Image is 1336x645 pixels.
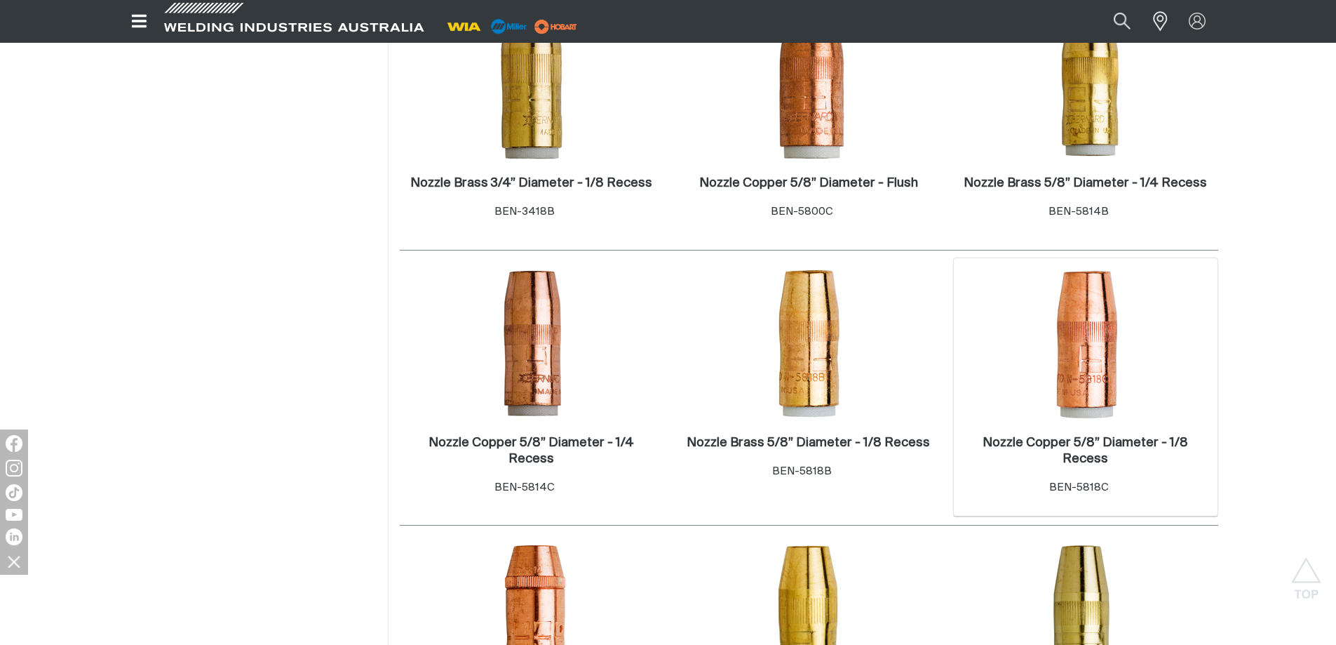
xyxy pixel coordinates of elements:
img: Nozzle Copper 5/8” Diameter - Flush [734,9,884,159]
span: BEN-5814B [1048,206,1109,217]
h2: Nozzle Copper 5/8” Diameter - 1/8 Recess [983,437,1188,465]
img: Nozzle Brass 5/8” Diameter - 1/8 Recess [734,269,884,419]
h2: Nozzle Brass 3/4” Diameter - 1/8 Recess [410,177,652,189]
a: Nozzle Copper 5/8” Diameter - 1/8 Recess [961,435,1211,467]
a: Nozzle Copper 5/8” Diameter - Flush [699,175,918,192]
span: BEN-5818C [1049,482,1109,493]
h2: Nozzle Copper 5/8” Diameter - Flush [699,177,918,189]
button: Scroll to top [1290,557,1322,589]
a: Nozzle Copper 5/8” Diameter - 1/4 Recess [407,435,657,467]
img: Nozzle Copper 5/8” Diameter - 1/4 Recess [457,269,607,419]
span: BEN-5800C [771,206,833,217]
a: miller [530,21,581,32]
a: Nozzle Brass 3/4” Diameter - 1/8 Recess [410,175,652,192]
h2: Nozzle Brass 5/8” Diameter - 1/4 Recess [964,177,1207,189]
a: Nozzle Brass 5/8” Diameter - 1/8 Recess [687,435,930,451]
img: hide socials [2,550,26,573]
button: Search products [1098,6,1146,37]
input: Product name or item number... [1080,6,1145,37]
a: Nozzle Brass 5/8” Diameter - 1/4 Recess [964,175,1207,192]
img: Instagram [6,460,22,477]
img: Nozzle Copper 5/8” Diameter - 1/8 Recess [1011,269,1161,419]
span: BEN-3418B [494,206,555,217]
h2: Nozzle Copper 5/8” Diameter - 1/4 Recess [429,437,634,465]
img: miller [530,16,581,37]
img: YouTube [6,509,22,521]
span: BEN-5814C [494,482,555,493]
img: Nozzle Brass 3/4” Diameter - 1/8 Recess [457,9,607,159]
img: TikTok [6,484,22,501]
img: Facebook [6,435,22,452]
h2: Nozzle Brass 5/8” Diameter - 1/8 Recess [687,437,930,449]
img: Nozzle Brass 5/8” Diameter - 1/4 Recess [1011,9,1161,159]
img: LinkedIn [6,528,22,545]
span: BEN-5818B [772,466,832,477]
